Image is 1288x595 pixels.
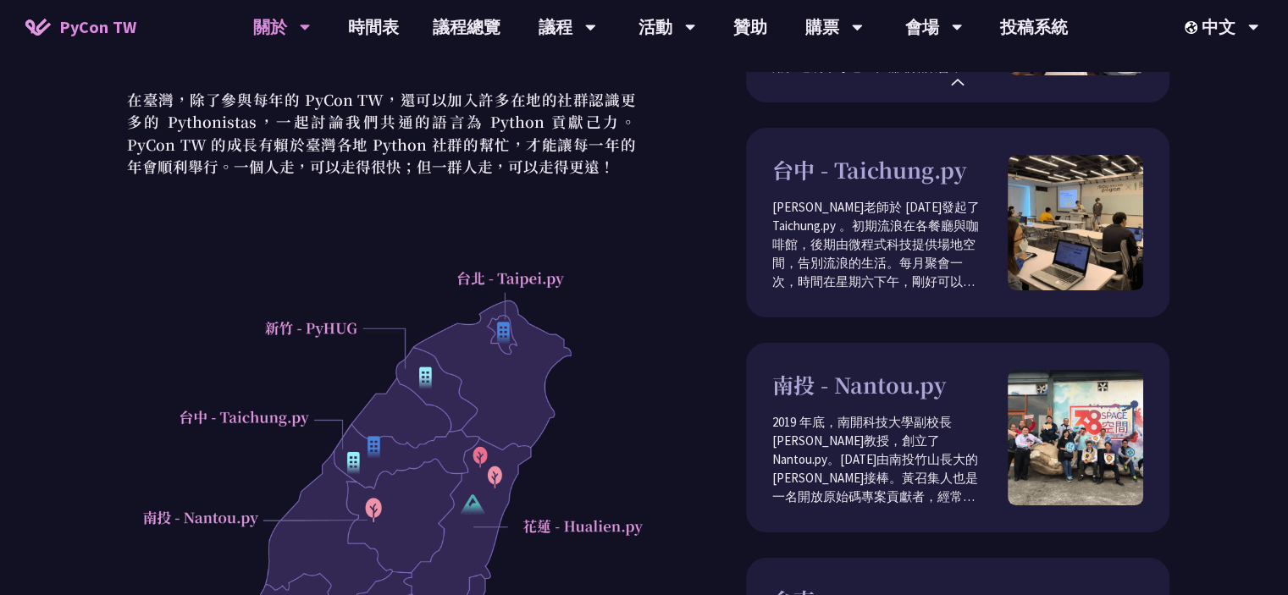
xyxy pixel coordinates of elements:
p: 在臺灣，除了參與每年的 PyCon TW，還可以加入許多在地的社群認識更多的 Pythonistas，一起討論我們共通的語言為 Python 貢獻己力。PyCon TW 的成長有賴於臺灣各地 P... [119,89,644,178]
div: ⌃ [949,70,966,100]
img: nantou [1008,370,1143,505]
h3: 台中 - Taichung.py [772,154,1008,186]
a: PyCon TW [8,6,153,48]
img: taichung [1008,155,1143,290]
img: Locale Icon [1185,21,1202,34]
p: [PERSON_NAME]老師於 [DATE]發起了 Taichung.py 。初期流浪在各餐廳與咖啡館，後期由微程式科技提供場地空間，告別流浪的生活。每月聚會一次，時間在星期六下午，剛好可以在... [772,198,1008,291]
h3: 南投 - Nantou.py [772,369,1008,401]
p: 2019 年底，南開科技大學副校長[PERSON_NAME]教授，創立了 Nantou.py。[DATE]由南投竹山長大的[PERSON_NAME]接棒。黃召集人也是一名開放原始碼專案貢獻者，經... [772,413,1008,506]
img: Home icon of PyCon TW 2025 [25,19,51,36]
span: PyCon TW [59,14,136,40]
